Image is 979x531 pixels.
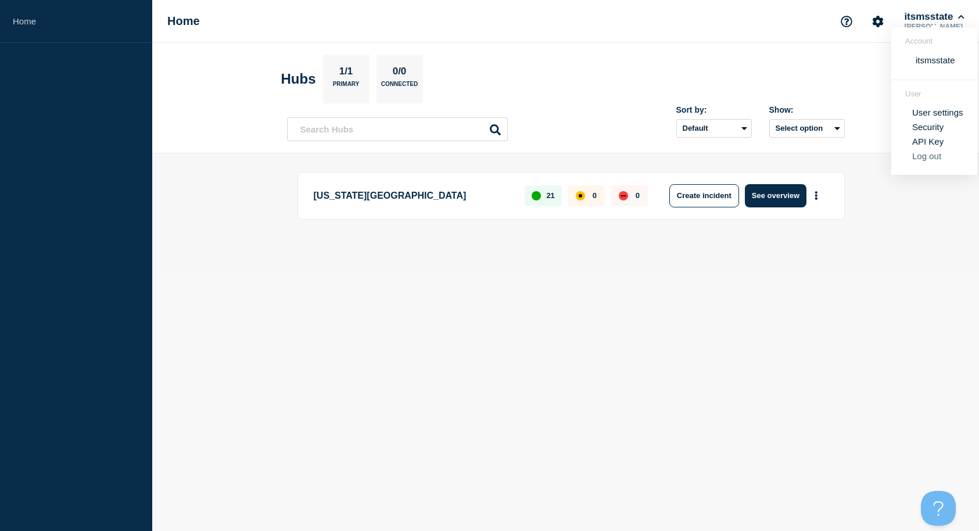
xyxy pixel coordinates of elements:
button: itsmsstate [902,11,966,23]
div: Sort by: [676,105,752,114]
p: 1/1 [335,66,357,81]
h2: Hubs [281,71,316,87]
p: 0/0 [388,66,411,81]
button: More actions [809,185,824,206]
p: 0 [593,191,597,200]
p: Primary [333,81,360,93]
button: itsmsstate [912,55,959,66]
button: See overview [745,184,806,207]
button: Log out [912,151,941,161]
a: User settings [912,107,963,117]
div: Show: [769,105,845,114]
button: Select option [769,119,845,138]
h1: Home [167,15,200,28]
p: Connected [381,81,418,93]
select: Sort by [676,119,752,138]
input: Search Hubs [287,117,508,141]
p: [PERSON_NAME] [902,23,966,31]
div: affected [576,191,585,200]
header: Account [905,37,963,45]
a: API Key [912,137,944,146]
iframe: Help Scout Beacon - Open [921,491,956,526]
div: down [619,191,628,200]
a: Security [912,122,944,132]
button: Support [834,9,859,34]
p: 0 [636,191,640,200]
p: 21 [546,191,554,200]
button: Account settings [866,9,890,34]
button: Create incident [669,184,739,207]
div: up [532,191,541,200]
p: [US_STATE][GEOGRAPHIC_DATA] [314,184,512,207]
header: User [905,89,963,98]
